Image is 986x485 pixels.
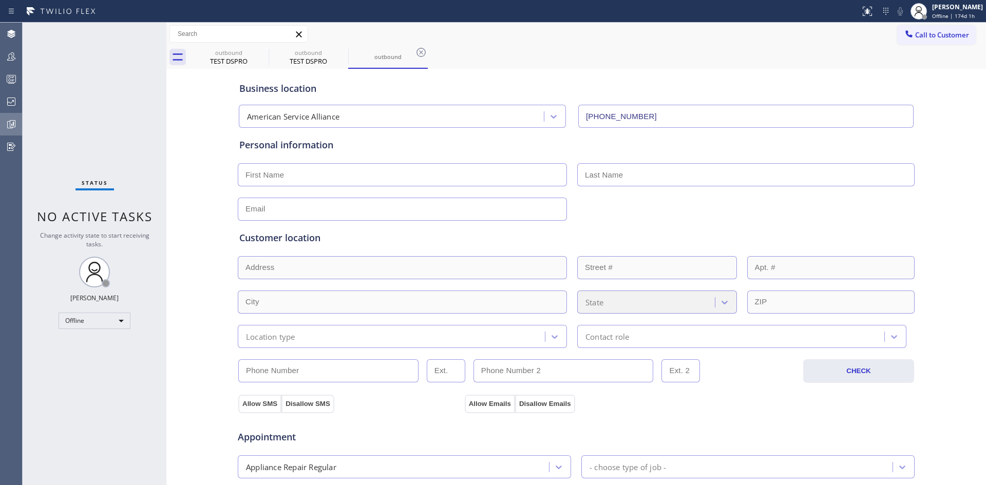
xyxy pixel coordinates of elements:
[578,105,914,128] input: Phone Number
[281,395,334,413] button: Disallow SMS
[270,56,347,66] div: TEST DSPRO
[238,256,567,279] input: Address
[59,313,130,329] div: Offline
[465,395,515,413] button: Allow Emails
[239,138,913,152] div: Personal information
[349,53,427,61] div: outbound
[238,430,462,444] span: Appointment
[897,25,976,45] button: Call to Customer
[247,111,339,123] div: American Service Alliance
[747,256,915,279] input: Apt. #
[170,26,308,42] input: Search
[190,56,268,66] div: TEST DSPRO
[585,331,629,342] div: Contact role
[40,231,149,248] span: Change activity state to start receiving tasks.
[190,46,268,69] div: TEST DSPRO
[915,30,969,40] span: Call to Customer
[238,198,567,221] input: Email
[932,3,983,11] div: [PERSON_NAME]
[239,82,913,95] div: Business location
[661,359,700,382] input: Ext. 2
[82,179,108,186] span: Status
[270,46,347,69] div: TEST DSPRO
[238,359,419,382] input: Phone Number
[70,294,119,302] div: [PERSON_NAME]
[238,290,567,314] input: City
[270,49,347,56] div: outbound
[577,256,737,279] input: Street #
[577,163,915,186] input: Last Name
[747,290,915,314] input: ZIP
[590,461,666,473] div: - choose type of job -
[239,231,913,245] div: Customer location
[932,12,975,20] span: Offline | 174d 1h
[238,163,567,186] input: First Name
[190,49,268,56] div: outbound
[515,395,575,413] button: Disallow Emails
[427,359,465,382] input: Ext.
[238,395,281,413] button: Allow SMS
[893,4,907,18] button: Mute
[803,359,914,383] button: CHECK
[37,208,153,225] span: No active tasks
[246,331,295,342] div: Location type
[473,359,654,382] input: Phone Number 2
[246,461,336,473] div: Appliance Repair Regular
